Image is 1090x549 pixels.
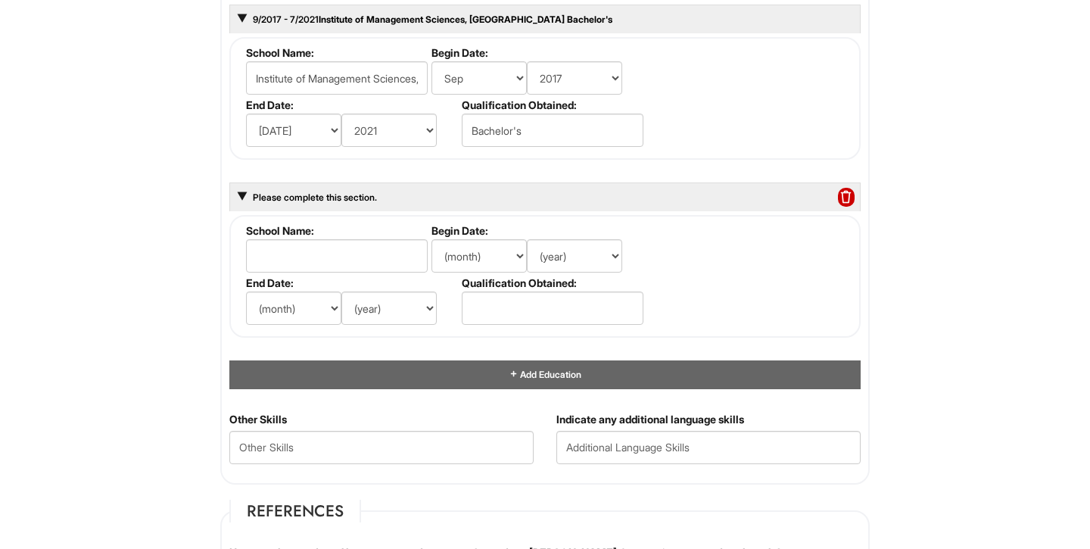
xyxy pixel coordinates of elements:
[519,369,581,380] span: Add Education
[229,412,287,427] label: Other Skills
[246,98,456,111] label: End Date:
[431,46,641,59] label: Begin Date:
[229,500,361,522] legend: References
[556,431,861,464] input: Additional Language Skills
[462,276,641,289] label: Qualification Obtained:
[556,412,744,427] label: Indicate any additional language skills
[509,369,581,380] a: Add Education
[246,276,456,289] label: End Date:
[251,14,319,25] span: 9/2017 - 7/2021
[251,192,377,203] a: Please complete this section.
[229,431,534,464] input: Other Skills
[246,224,425,237] label: School Name:
[246,46,425,59] label: School Name:
[251,14,612,25] a: 9/2017 - 7/2021Institute of Management Sciences, [GEOGRAPHIC_DATA] Bachelor's
[431,224,641,237] label: Begin Date:
[462,98,641,111] label: Qualification Obtained:
[838,191,855,205] a: Delete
